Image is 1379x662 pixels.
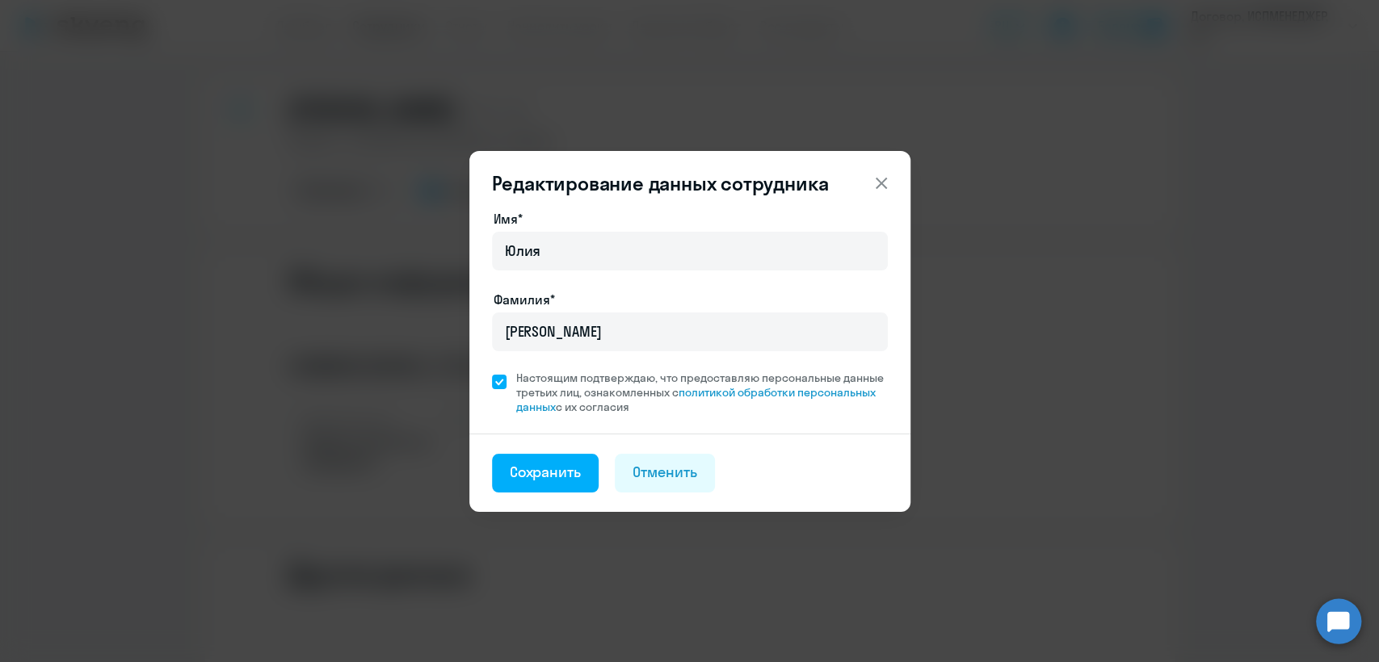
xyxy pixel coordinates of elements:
[516,385,876,414] a: политикой обработки персональных данных
[494,290,555,309] label: Фамилия*
[469,170,910,196] header: Редактирование данных сотрудника
[510,462,582,483] div: Сохранить
[633,462,697,483] div: Отменить
[516,371,888,414] span: Настоящим подтверждаю, что предоставляю персональные данные третьих лиц, ознакомленных с с их сог...
[615,454,715,492] button: Отменить
[492,454,599,492] button: Сохранить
